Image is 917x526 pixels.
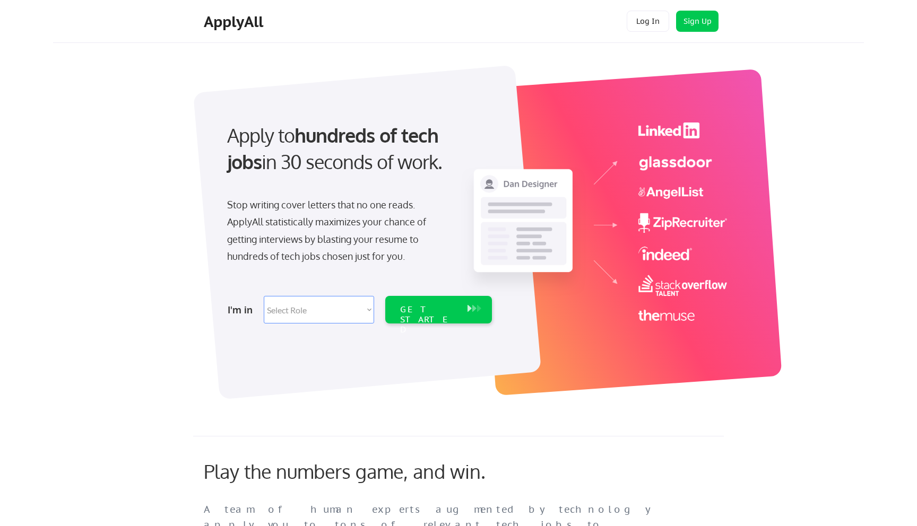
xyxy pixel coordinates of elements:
[227,122,488,176] div: Apply to in 30 seconds of work.
[227,123,443,173] strong: hundreds of tech jobs
[204,13,266,31] div: ApplyAll
[400,304,457,335] div: GET STARTED
[676,11,719,32] button: Sign Up
[204,460,533,483] div: Play the numbers game, and win.
[228,301,257,318] div: I'm in
[227,196,445,265] div: Stop writing cover letters that no one reads. ApplyAll statistically maximizes your chance of get...
[627,11,669,32] button: Log In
